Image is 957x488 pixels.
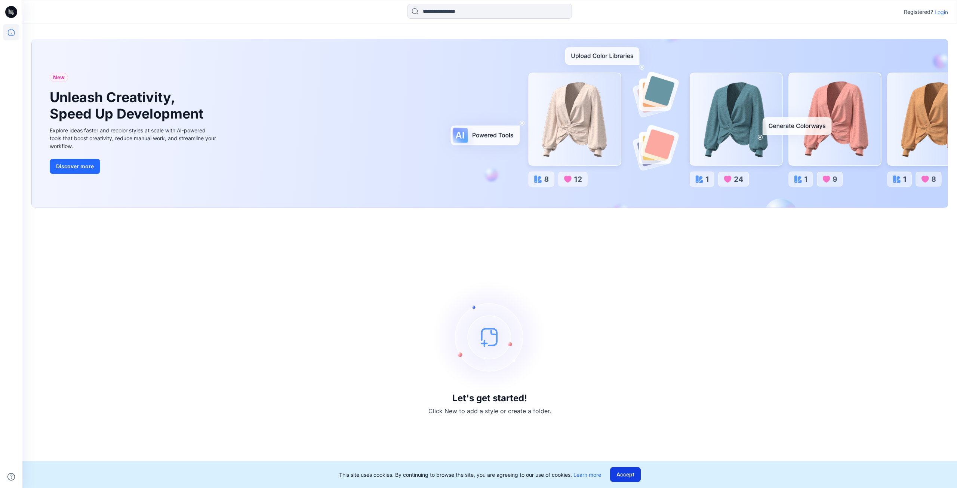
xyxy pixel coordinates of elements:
span: New [53,73,65,82]
button: Accept [610,467,641,482]
p: Click New to add a style or create a folder. [428,406,551,415]
p: This site uses cookies. By continuing to browse the site, you are agreeing to our use of cookies. [339,471,601,479]
p: Registered? [904,7,933,16]
button: Discover more [50,159,100,174]
p: Login [935,8,948,16]
a: Learn more [573,472,601,478]
div: Explore ideas faster and recolor styles at scale with AI-powered tools that boost creativity, red... [50,126,218,150]
h1: Unleash Creativity, Speed Up Development [50,89,207,122]
a: Discover more [50,159,218,174]
h3: Let's get started! [452,393,527,403]
img: empty-state-image.svg [434,281,546,393]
